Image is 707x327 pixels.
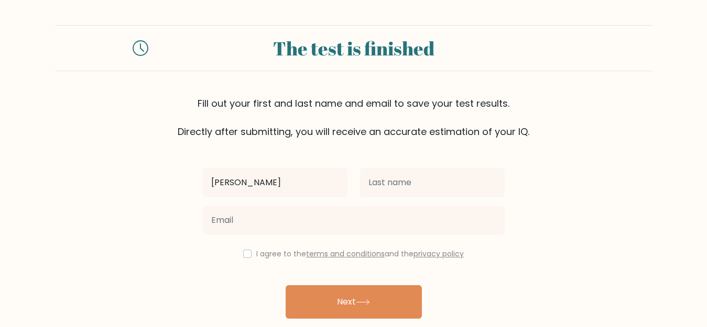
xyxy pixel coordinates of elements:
[256,249,464,259] label: I agree to the and the
[414,249,464,259] a: privacy policy
[203,168,347,197] input: First name
[360,168,505,197] input: Last name
[306,249,385,259] a: terms and conditions
[286,285,422,319] button: Next
[161,34,547,62] div: The test is finished
[203,206,505,235] input: Email
[55,96,652,139] div: Fill out your first and last name and email to save your test results. Directly after submitting,...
